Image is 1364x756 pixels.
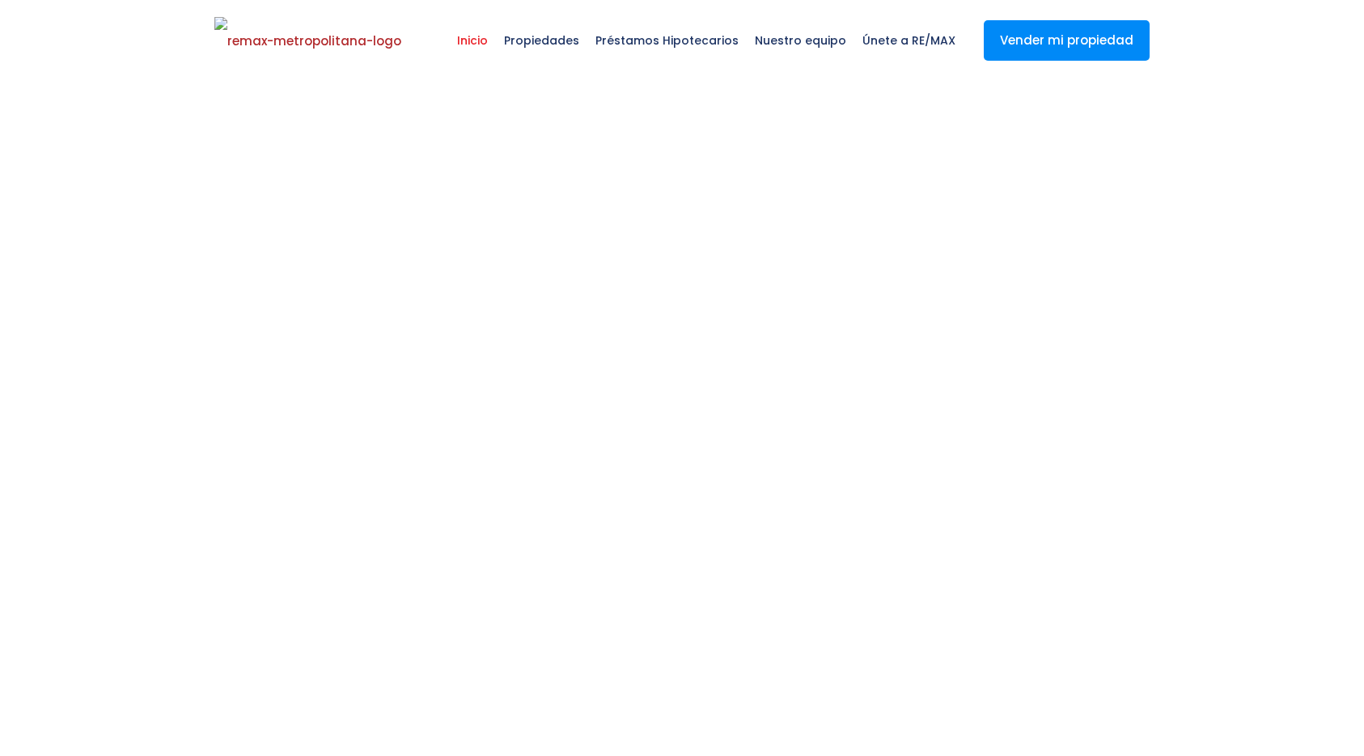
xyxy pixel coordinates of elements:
span: Propiedades [496,16,587,65]
img: remax-metropolitana-logo [214,17,401,66]
span: Nuestro equipo [747,16,854,65]
span: Únete a RE/MAX [854,16,964,65]
span: Inicio [449,16,496,65]
span: Préstamos Hipotecarios [587,16,747,65]
a: Vender mi propiedad [984,20,1150,61]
